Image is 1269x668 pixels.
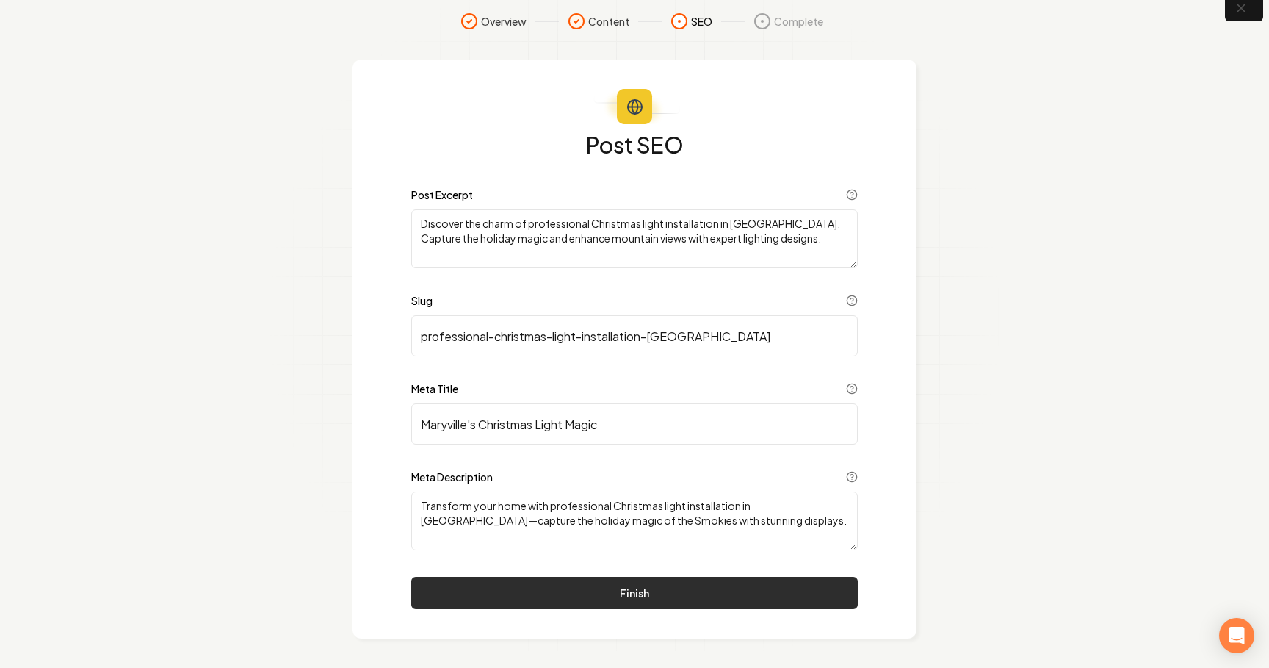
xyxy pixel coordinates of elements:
label: Meta Description [411,472,493,482]
label: Meta Title [411,384,458,394]
span: Complete [774,14,823,29]
div: Open Intercom Messenger [1219,618,1254,653]
label: Slug [411,295,433,306]
span: Content [588,14,629,29]
h1: Post SEO [411,133,858,157]
span: Overview [481,14,527,29]
label: Post Excerpt [411,190,473,200]
button: Finish [411,577,858,609]
textarea: Transform your home with professional Christmas light installation in [GEOGRAPHIC_DATA]—capture t... [411,492,858,550]
textarea: Discover the charm of professional Christmas light installation in [GEOGRAPHIC_DATA]. Capture the... [411,209,858,268]
span: SEO [691,14,712,29]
